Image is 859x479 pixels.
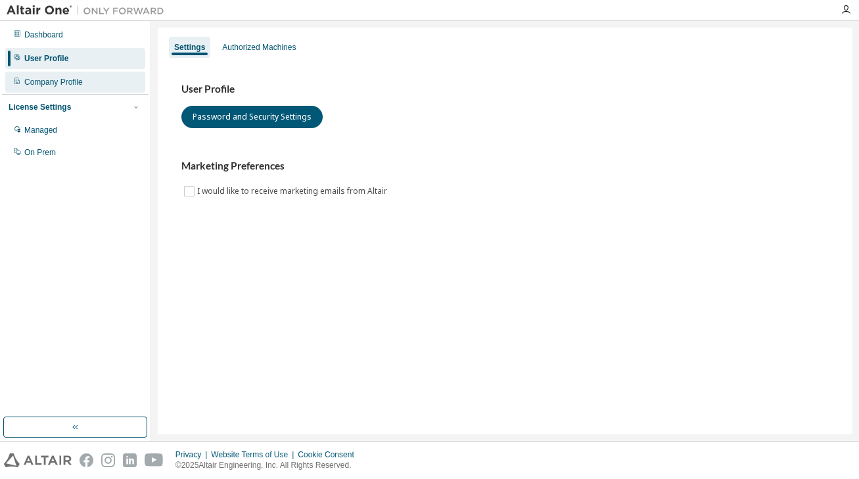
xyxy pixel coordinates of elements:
[24,125,57,135] div: Managed
[24,30,63,40] div: Dashboard
[222,42,296,53] div: Authorized Machines
[101,453,115,467] img: instagram.svg
[175,460,362,471] p: © 2025 Altair Engineering, Inc. All Rights Reserved.
[298,449,361,460] div: Cookie Consent
[80,453,93,467] img: facebook.svg
[123,453,137,467] img: linkedin.svg
[181,106,323,128] button: Password and Security Settings
[24,53,68,64] div: User Profile
[24,147,56,158] div: On Prem
[175,449,211,460] div: Privacy
[9,102,71,112] div: License Settings
[181,160,829,173] h3: Marketing Preferences
[24,77,83,87] div: Company Profile
[7,4,171,17] img: Altair One
[181,83,829,96] h3: User Profile
[4,453,72,467] img: altair_logo.svg
[145,453,164,467] img: youtube.svg
[197,183,390,199] label: I would like to receive marketing emails from Altair
[211,449,298,460] div: Website Terms of Use
[174,42,205,53] div: Settings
